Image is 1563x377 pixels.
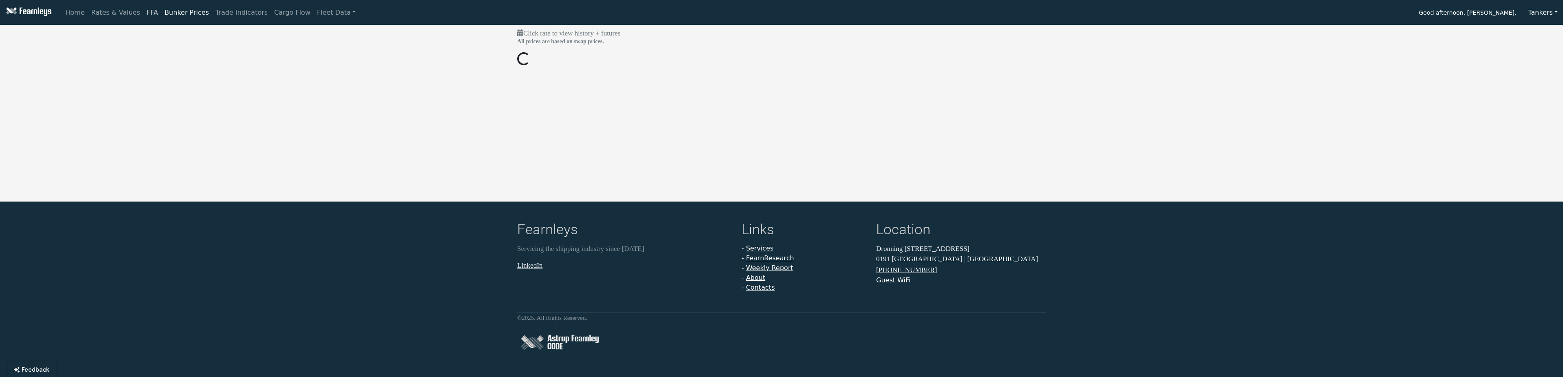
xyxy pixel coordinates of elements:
[746,254,794,262] a: FearnResearch
[742,283,866,293] li: -
[876,254,1046,264] p: 0191 [GEOGRAPHIC_DATA] | [GEOGRAPHIC_DATA]
[517,221,732,240] h4: Fearnleys
[876,266,937,274] a: [PHONE_NUMBER]
[271,4,314,21] a: Cargo Flow
[742,221,866,240] h4: Links
[517,38,604,44] b: All prices are based on swap prices.
[517,262,542,269] a: LinkedIn
[517,244,732,254] p: Servicing the shipping industry since [DATE]
[746,264,793,272] a: Weekly Report
[4,7,51,18] img: Fearnleys Logo
[1523,5,1563,20] button: Tankers
[876,221,1046,240] h4: Location
[876,275,910,285] button: Guest WiFi
[746,244,773,252] a: Services
[212,4,271,21] a: Trade Indicators
[1419,7,1517,20] span: Good afternoon, [PERSON_NAME].
[88,4,144,21] a: Rates & Values
[746,284,775,291] a: Contacts
[161,4,212,21] a: Bunker Prices
[742,273,866,283] li: -
[876,244,1046,254] p: Dronning [STREET_ADDRESS]
[62,4,88,21] a: Home
[517,28,1046,39] p: Click rate to view history + futures
[742,253,866,263] li: -
[742,263,866,273] li: -
[144,4,162,21] a: FFA
[746,274,765,282] a: About
[517,315,587,321] small: © 2025 . All Rights Reserved.
[314,4,359,21] a: Fleet Data
[742,244,866,253] li: -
